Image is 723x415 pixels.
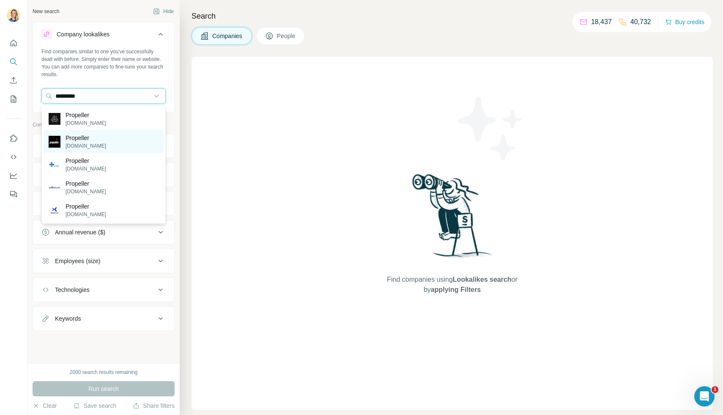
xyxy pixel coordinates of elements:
[453,276,512,283] span: Lookalikes search
[33,8,59,15] div: New search
[66,157,106,165] p: Propeller
[49,204,60,216] img: Propeller
[49,113,60,125] img: Propeller
[49,136,60,148] img: Propeller
[694,386,715,407] iframe: Intercom live chat
[33,222,174,242] button: Annual revenue ($)
[66,202,106,211] p: Propeller
[192,10,713,22] h4: Search
[7,131,20,146] button: Use Surfe on LinkedIn
[66,119,106,127] p: [DOMAIN_NAME]
[212,32,243,40] span: Companies
[431,286,481,293] span: applying Filters
[33,308,174,329] button: Keywords
[277,32,296,40] span: People
[7,8,20,22] img: Avatar
[33,280,174,300] button: Technologies
[33,251,174,271] button: Employees (size)
[66,111,106,119] p: Propeller
[7,36,20,51] button: Quick start
[7,54,20,69] button: Search
[665,16,704,28] button: Buy credits
[33,193,174,214] button: HQ location
[384,275,520,295] span: Find companies using or by
[55,257,100,265] div: Employees (size)
[33,136,174,156] button: Company
[591,17,612,27] p: 18,437
[55,314,81,323] div: Keywords
[33,165,174,185] button: Industry
[66,179,106,188] p: Propeller
[66,142,106,150] p: [DOMAIN_NAME]
[452,91,529,167] img: Surfe Illustration - Stars
[7,187,20,202] button: Feedback
[7,149,20,165] button: Use Surfe API
[33,121,175,129] p: Company information
[49,159,60,170] img: Propeller
[55,286,90,294] div: Technologies
[7,73,20,88] button: Enrich CSV
[41,48,166,78] div: Find companies similar to one you've successfully dealt with before. Simply enter their name or w...
[408,172,496,266] img: Surfe Illustration - Woman searching with binoculars
[55,228,105,236] div: Annual revenue ($)
[66,211,106,218] p: [DOMAIN_NAME]
[70,368,138,376] div: 2000 search results remaining
[33,24,174,48] button: Company lookalikes
[66,134,106,142] p: Propeller
[49,181,60,193] img: Propeller
[66,188,106,195] p: [DOMAIN_NAME]
[630,17,651,27] p: 40,732
[7,168,20,183] button: Dashboard
[712,386,718,393] span: 1
[133,401,175,410] button: Share filters
[57,30,110,38] div: Company lookalikes
[147,5,180,18] button: Hide
[33,401,57,410] button: Clear
[7,91,20,107] button: My lists
[73,401,116,410] button: Save search
[66,165,106,173] p: [DOMAIN_NAME]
